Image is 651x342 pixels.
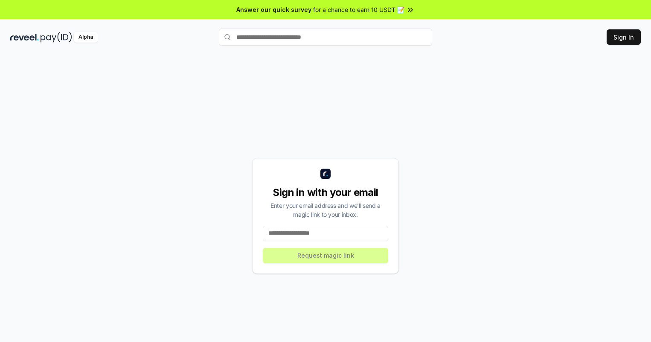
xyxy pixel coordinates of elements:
div: Sign in with your email [263,186,388,199]
div: Alpha [74,32,98,43]
span: Answer our quick survey [236,5,311,14]
img: pay_id [41,32,72,43]
div: Enter your email address and we’ll send a magic link to your inbox. [263,201,388,219]
img: logo_small [320,169,331,179]
span: for a chance to earn 10 USDT 📝 [313,5,404,14]
button: Sign In [607,29,641,45]
img: reveel_dark [10,32,39,43]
